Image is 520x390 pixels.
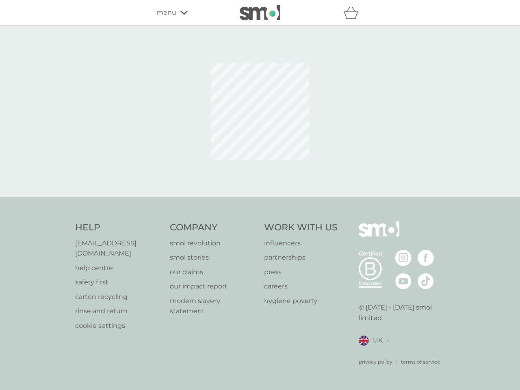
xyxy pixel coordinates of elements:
a: our impact report [170,281,256,292]
a: press [264,267,338,277]
a: our claims [170,267,256,277]
div: basket [343,4,364,21]
a: terms of service [401,358,440,366]
a: influencers [264,238,338,249]
a: smol revolution [170,238,256,249]
img: visit the smol Facebook page [418,250,434,266]
a: [EMAIL_ADDRESS][DOMAIN_NAME] [75,238,162,259]
h4: Work With Us [264,221,338,234]
a: carton recycling [75,292,162,302]
img: select a new location [387,338,389,343]
span: UK [373,335,383,346]
h4: Company [170,221,256,234]
img: visit the smol Instagram page [395,250,412,266]
img: smol [240,5,280,20]
a: safety first [75,277,162,288]
a: help centre [75,263,162,273]
a: privacy policy [359,358,392,366]
img: smol [359,221,399,249]
p: © [DATE] - [DATE] smol limited [359,302,445,323]
a: hygiene poverty [264,296,338,306]
a: careers [264,281,338,292]
a: modern slavery statement [170,296,256,316]
img: visit the smol Youtube page [395,273,412,289]
a: cookie settings [75,321,162,331]
img: UK flag [359,336,369,346]
a: smol stories [170,252,256,263]
a: rinse and return [75,306,162,316]
img: visit the smol Tiktok page [418,273,434,289]
a: partnerships [264,252,338,263]
h4: Help [75,221,162,234]
span: menu [156,7,176,18]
